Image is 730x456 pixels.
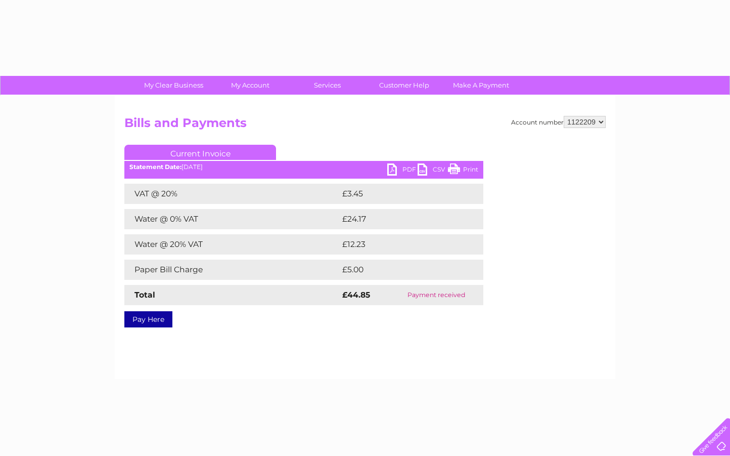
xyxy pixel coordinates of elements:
[387,163,418,178] a: PDF
[511,116,606,128] div: Account number
[129,163,181,171] b: Statement Date:
[134,290,155,300] strong: Total
[418,163,448,178] a: CSV
[340,234,462,255] td: £12.23
[124,209,340,229] td: Water @ 0% VAT
[340,209,462,229] td: £24.17
[342,290,370,300] strong: £44.85
[124,116,606,135] h2: Bills and Payments
[362,76,446,95] a: Customer Help
[124,184,340,204] td: VAT @ 20%
[124,234,340,255] td: Water @ 20% VAT
[448,163,478,178] a: Print
[340,260,460,280] td: £5.00
[340,184,460,204] td: £3.45
[124,311,172,327] a: Pay Here
[124,260,340,280] td: Paper Bill Charge
[209,76,292,95] a: My Account
[132,76,215,95] a: My Clear Business
[389,285,483,305] td: Payment received
[286,76,369,95] a: Services
[439,76,523,95] a: Make A Payment
[124,163,483,171] div: [DATE]
[124,145,276,160] a: Current Invoice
